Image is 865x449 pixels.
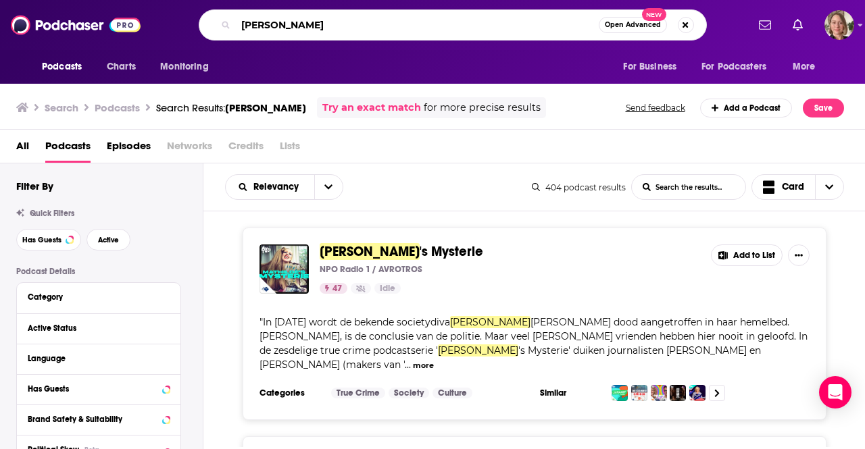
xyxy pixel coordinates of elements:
[622,102,689,113] button: Send feedback
[253,182,303,192] span: Relevancy
[263,316,450,328] span: In [DATE] wordt de bekende societydiva
[151,54,226,80] button: open menu
[612,385,628,401] img: 3VraagtDoor
[405,359,411,371] span: ...
[532,182,626,192] div: 404 podcast results
[783,54,833,80] button: open menu
[824,10,854,40] span: Logged in as AriFortierPr
[819,376,851,408] div: Open Intercom Messenger
[236,14,599,36] input: Search podcasts, credits, & more...
[751,174,845,200] button: Choose View
[199,9,707,41] div: Search podcasts, credits, & more...
[787,14,808,36] a: Show notifications dropdown
[225,101,306,114] span: [PERSON_NAME]
[700,99,793,117] a: Add a Podcast
[623,57,676,76] span: For Business
[107,135,151,163] a: Episodes
[320,283,347,294] a: 47
[322,100,421,115] a: Try an exact match
[226,182,314,192] button: open menu
[389,388,429,398] a: Society
[689,385,706,401] img: Eva
[280,135,300,163] span: Lists
[259,316,808,356] span: [PERSON_NAME] dood aangetroffen in haar hemelbed. [PERSON_NAME], is de conclusie van de politie. ...
[320,243,420,260] span: [PERSON_NAME]
[28,323,161,333] div: Active Status
[11,12,141,38] img: Podchaser - Follow, Share and Rate Podcasts
[651,385,667,401] img: Pride Talk: Queer Helden
[332,282,342,296] span: 47
[413,360,434,371] button: more
[803,99,844,117] button: Save
[374,283,401,294] a: Idle
[331,388,385,398] a: True Crime
[28,384,158,394] div: Has Guests
[225,174,343,200] h2: Choose List sort
[320,264,422,275] p: NPO Radio 1 / AVROTROS
[424,100,541,115] span: for more precise results
[701,57,766,76] span: For Podcasters
[450,316,530,328] span: [PERSON_NAME]
[98,54,144,80] a: Charts
[28,292,161,302] div: Category
[314,175,343,199] button: open menu
[28,288,170,305] button: Category
[28,411,170,427] button: Brand Safety & Suitability
[793,57,816,76] span: More
[167,135,212,163] span: Networks
[540,388,601,398] h3: Similar
[156,101,306,114] a: Search Results:[PERSON_NAME]
[788,244,810,266] button: Show More Button
[614,54,693,80] button: open menu
[107,57,136,76] span: Charts
[45,101,78,114] h3: Search
[711,244,783,266] button: Add to List
[824,10,854,40] button: Show profile menu
[30,209,74,218] span: Quick Filters
[380,282,395,296] span: Idle
[156,101,306,114] div: Search Results:
[45,135,91,163] a: Podcasts
[782,182,804,192] span: Card
[693,54,786,80] button: open menu
[16,180,53,192] h2: Filter By
[605,22,661,28] span: Open Advanced
[28,380,170,397] button: Has Guests
[670,385,686,401] img: CLASSICS
[86,229,130,250] button: Active
[753,14,776,36] a: Show notifications dropdown
[98,236,119,244] span: Active
[160,57,208,76] span: Monitoring
[16,229,81,250] button: Has Guests
[22,236,61,244] span: Has Guests
[432,388,472,398] a: Culture
[16,267,181,276] p: Podcast Details
[259,244,309,294] img: Mathilde's Mysterie
[642,8,666,21] span: New
[28,415,158,424] div: Brand Safety & Suitability
[42,57,82,76] span: Podcasts
[259,316,808,371] span: "
[320,244,483,259] a: [PERSON_NAME]'s Mysterie
[28,350,170,367] button: Language
[438,344,518,356] span: [PERSON_NAME]
[32,54,99,80] button: open menu
[420,243,483,260] span: 's Mysterie
[16,135,29,163] a: All
[599,17,667,33] button: Open AdvancedNew
[631,385,647,401] img: De Co-Med Crisis
[28,354,161,363] div: Language
[95,101,140,114] h3: Podcasts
